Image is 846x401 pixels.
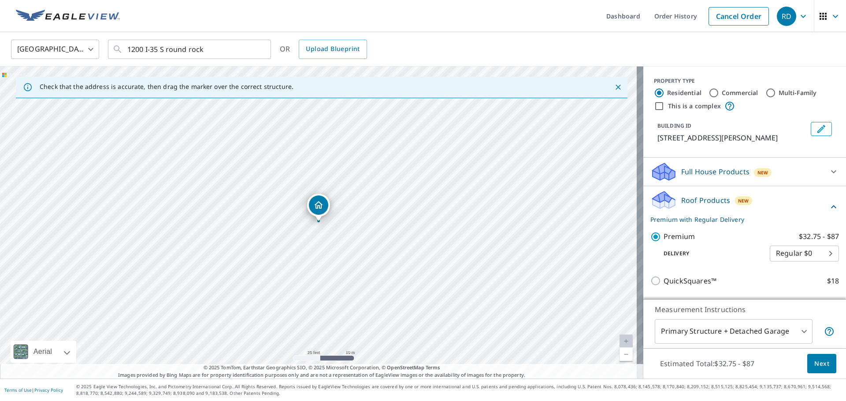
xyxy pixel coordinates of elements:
[76,383,842,397] p: © 2025 Eagle View Technologies, Inc. and Pictometry International Corp. All Rights Reserved. Repo...
[34,387,63,393] a: Privacy Policy
[655,319,813,344] div: Primary Structure + Detached Garage
[31,341,55,363] div: Aerial
[814,358,829,369] span: Next
[11,341,76,363] div: Aerial
[4,387,63,393] p: |
[620,348,633,361] a: Current Level 20, Zoom Out
[664,231,695,242] p: Premium
[668,102,721,110] label: This is a complex
[770,241,839,266] div: Regular $0
[681,166,750,177] p: Full House Products
[681,195,730,206] p: Roof Products
[387,364,424,371] a: OpenStreetMap
[824,326,835,337] span: Your report will include the primary structure and a detached garage if one exists.
[664,276,716,287] p: QuickSquares™
[657,132,807,143] p: [STREET_ADDRESS][PERSON_NAME]
[612,81,624,93] button: Close
[777,7,796,26] div: RD
[4,387,32,393] a: Terms of Use
[827,276,839,287] p: $18
[40,83,293,91] p: Check that the address is accurate, then drag the marker over the correct structure.
[657,122,691,129] p: BUILDING ID
[650,161,839,182] div: Full House ProductsNew
[204,364,440,372] span: © 2025 TomTom, Earthstar Geographics SIO, © 2025 Microsoft Corporation, ©
[620,335,633,348] a: Current Level 20, Zoom In Disabled
[655,304,835,315] p: Measurement Instructions
[16,10,120,23] img: EV Logo
[11,37,99,62] div: [GEOGRAPHIC_DATA]
[306,44,360,55] span: Upload Blueprint
[757,169,768,176] span: New
[738,197,749,204] span: New
[807,354,836,374] button: Next
[650,250,770,258] p: Delivery
[426,364,440,371] a: Terms
[667,88,701,97] label: Residential
[654,77,835,85] div: PROPERTY TYPE
[811,122,832,136] button: Edit building 1
[722,88,758,97] label: Commercial
[653,354,761,373] p: Estimated Total: $32.75 - $87
[650,190,839,224] div: Roof ProductsNewPremium with Regular Delivery
[650,215,828,224] p: Premium with Regular Delivery
[299,40,367,59] a: Upload Blueprint
[779,88,817,97] label: Multi-Family
[127,37,253,62] input: Search by address or latitude-longitude
[307,194,330,221] div: Dropped pin, building 1, Residential property, 407 Chisholm Valley Dr Round Rock, TX 78681
[799,231,839,242] p: $32.75 - $87
[709,7,769,26] a: Cancel Order
[280,40,367,59] div: OR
